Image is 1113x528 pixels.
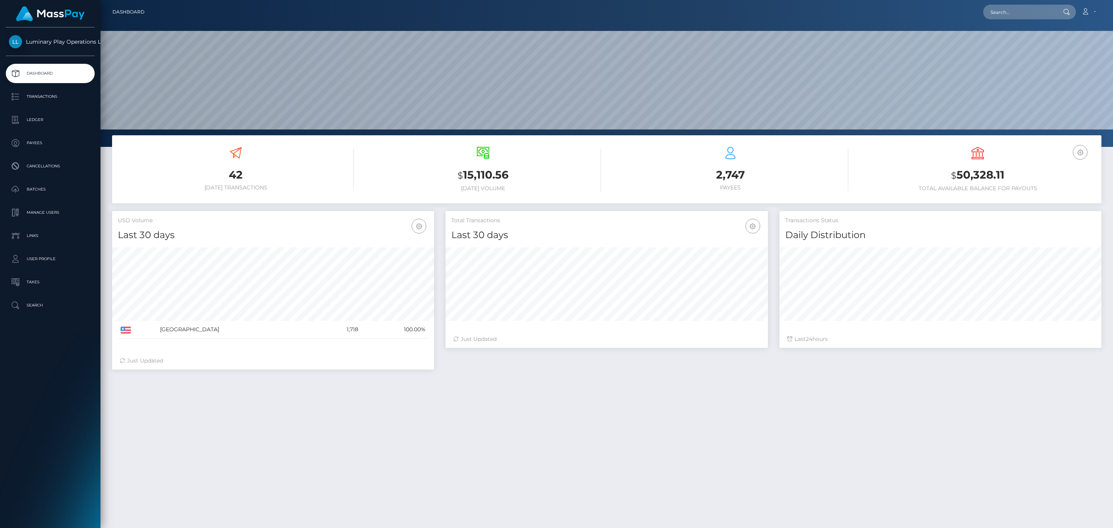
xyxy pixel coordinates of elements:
a: Manage Users [6,203,95,222]
a: Search [6,296,95,315]
a: Links [6,226,95,245]
h6: Payees [613,184,848,191]
h3: 15,110.56 [365,167,601,183]
h3: 42 [118,167,354,182]
h5: Transactions Status [785,217,1096,225]
p: User Profile [9,253,92,265]
p: Batches [9,184,92,195]
a: Transactions [6,87,95,106]
a: Dashboard [112,4,145,20]
a: Batches [6,180,95,199]
p: Search [9,300,92,311]
div: Just Updated [453,335,760,343]
h4: Last 30 days [451,228,762,242]
a: User Profile [6,249,95,269]
img: Luminary Play Operations Limited [9,35,22,48]
a: Cancellations [6,157,95,176]
h4: Daily Distribution [785,228,1096,242]
p: Manage Users [9,207,92,218]
td: 1,718 [318,321,361,339]
h4: Last 30 days [118,228,428,242]
td: 100.00% [361,321,429,339]
p: Payees [9,137,92,149]
a: Payees [6,133,95,153]
p: Links [9,230,92,242]
small: $ [458,170,463,181]
h3: 2,747 [613,167,848,182]
a: Taxes [6,273,95,292]
p: Ledger [9,114,92,126]
img: MassPay Logo [16,6,85,21]
h6: [DATE] Volume [365,185,601,192]
img: US.png [121,327,131,334]
p: Taxes [9,276,92,288]
span: 24 [806,336,812,342]
h3: 50,328.11 [860,167,1096,183]
div: Just Updated [120,357,426,365]
h5: Total Transactions [451,217,762,225]
h5: USD Volume [118,217,428,225]
a: Ledger [6,110,95,129]
p: Cancellations [9,160,92,172]
h6: [DATE] Transactions [118,184,354,191]
div: Last hours [787,335,1094,343]
input: Search... [983,5,1056,19]
a: Dashboard [6,64,95,83]
td: [GEOGRAPHIC_DATA] [157,321,318,339]
p: Transactions [9,91,92,102]
span: Luminary Play Operations Limited [6,38,95,45]
p: Dashboard [9,68,92,79]
small: $ [951,170,956,181]
h6: Total Available Balance for Payouts [860,185,1096,192]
